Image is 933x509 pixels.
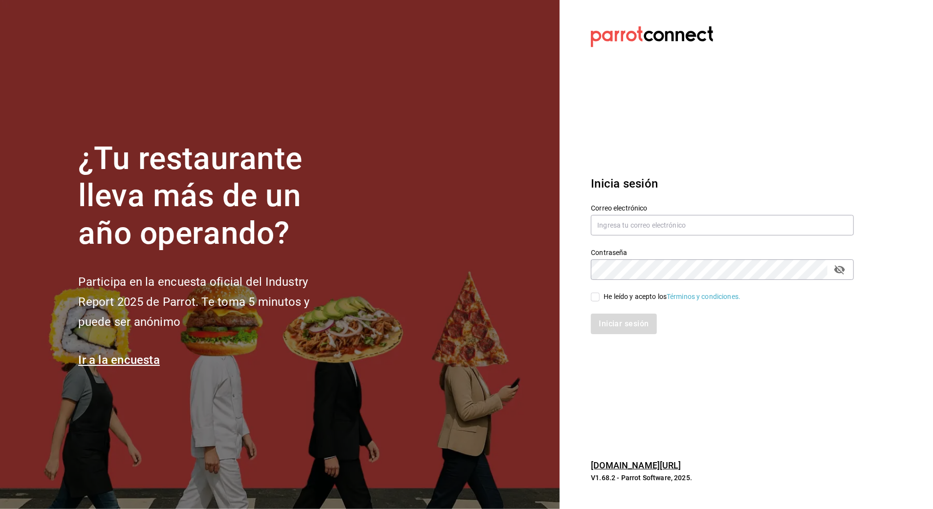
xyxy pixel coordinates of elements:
[831,261,848,278] button: passwordField
[604,292,740,302] div: He leído y acepto los
[591,215,854,235] input: Ingresa tu correo electrónico
[78,140,342,253] h1: ¿Tu restaurante lleva más de un año operando?
[78,353,160,367] a: Ir a la encuesta
[667,293,740,300] a: Términos y condiciones.
[78,272,342,332] h2: Participa en la encuesta oficial del Industry Report 2025 de Parrot. Te toma 5 minutos y puede se...
[591,249,854,256] label: Contraseña
[591,460,681,470] a: [DOMAIN_NAME][URL]
[591,175,854,192] h3: Inicia sesión
[591,205,854,212] label: Correo electrónico
[591,473,854,483] p: V1.68.2 - Parrot Software, 2025.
